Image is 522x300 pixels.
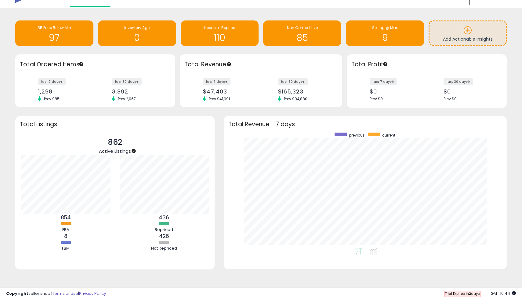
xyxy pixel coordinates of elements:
a: Privacy Policy [79,291,106,296]
span: 2025-10-8 16:44 GMT [491,291,516,296]
span: Trial Expires in days [445,291,480,296]
p: 862 [99,137,131,148]
span: previous [349,133,365,138]
span: BB Price Below Min [38,25,71,30]
span: Needs to Reprice [204,25,235,30]
h1: 85 [266,33,338,43]
span: current [382,133,395,138]
span: Prev: $0 [444,96,457,101]
label: last 30 days [444,78,473,85]
h3: Total Ordered Items [20,60,171,69]
a: Terms of Use [52,291,78,296]
b: 854 [61,214,71,221]
h1: 97 [18,33,90,43]
label: last 7 days [38,78,66,85]
label: last 7 days [203,78,230,85]
span: Prev: $0 [370,96,383,101]
b: 2 [469,291,471,296]
span: Prev: $41,991 [206,96,233,101]
div: FBM [48,246,84,251]
a: Selling @ Max 9 [346,20,424,46]
h3: Total Revenue [184,60,338,69]
a: BB Price Below Min 97 [15,20,93,46]
span: Prev: $94,880 [281,96,310,101]
span: Selling @ Max [372,25,398,30]
div: Tooltip anchor [382,61,388,67]
div: $165,323 [278,88,332,95]
b: 426 [159,232,169,240]
span: Active Listings [99,148,131,154]
label: last 30 days [112,78,142,85]
div: Not Repriced [146,246,182,251]
span: Inventory Age [124,25,150,30]
div: $0 [370,88,422,95]
span: Prev: 2,067 [115,96,139,101]
b: 8 [64,232,67,240]
div: Tooltip anchor [131,148,136,154]
h1: 9 [349,33,421,43]
span: Prev: 985 [41,96,63,101]
div: Tooltip anchor [78,61,84,67]
label: last 30 days [278,78,308,85]
div: FBA [48,227,84,233]
div: $0 [444,88,496,95]
b: 436 [159,214,169,221]
a: Add Actionable Insights [430,21,506,45]
div: 3,892 [112,88,165,95]
a: Needs to Reprice 110 [181,20,259,46]
a: Non Competitive 85 [263,20,341,46]
div: Repriced [146,227,182,233]
label: last 7 days [370,78,397,85]
h3: Total Revenue - 7 days [228,122,502,126]
h1: 110 [184,33,256,43]
a: Inventory Age 0 [98,20,176,46]
span: Add Actionable Insights [443,36,493,42]
div: $47,403 [203,88,256,95]
strong: Copyright [6,291,28,296]
span: Non Competitive [287,25,318,30]
h1: 0 [101,33,173,43]
div: 1,298 [38,88,91,95]
h3: Total Profit [351,60,502,69]
div: Tooltip anchor [226,61,232,67]
h3: Total Listings [20,122,210,126]
div: seller snap | | [6,291,106,297]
